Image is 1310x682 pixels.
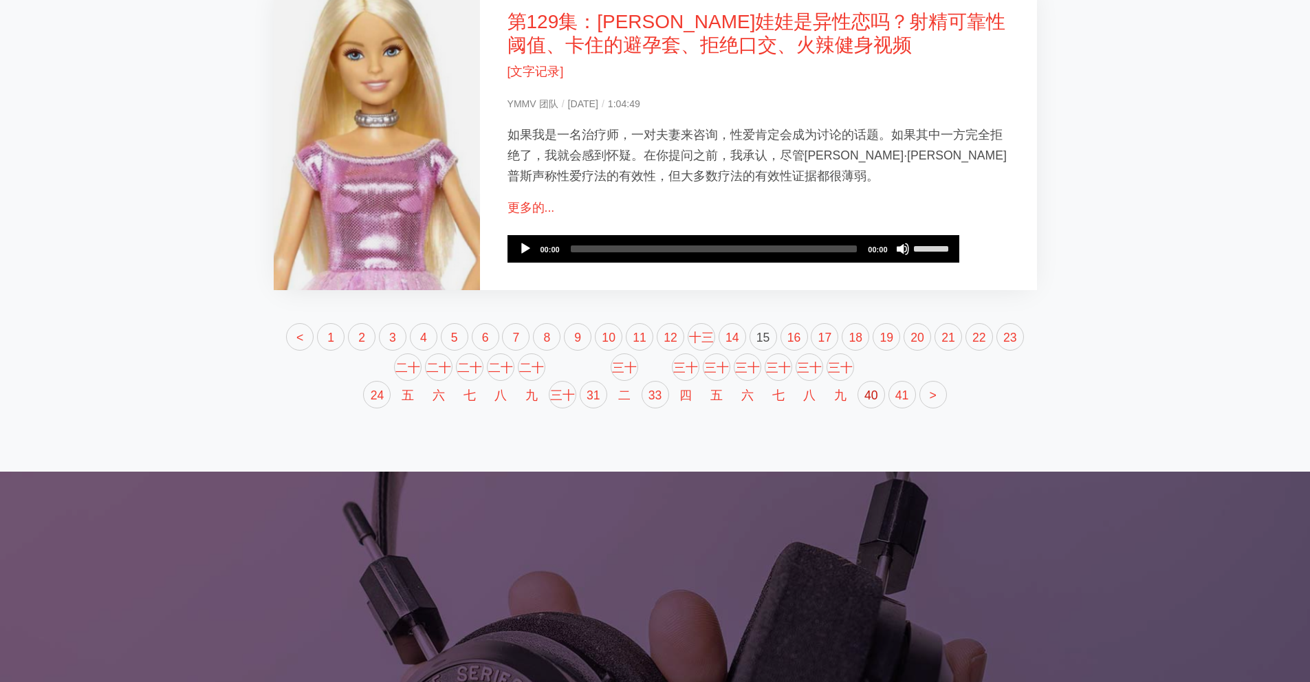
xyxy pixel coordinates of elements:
font: 16 [787,331,801,344]
font: 二十六 [426,361,451,402]
a: 三十四 [672,353,699,381]
a: 24 [363,381,391,408]
font: 00:00 [541,245,560,254]
font: 三十四 [673,361,698,402]
font: 14 [725,331,739,344]
a: 5 [441,323,468,351]
a: 三十六 [734,353,761,381]
a: 7 [502,323,530,351]
a: 十三 [688,323,715,351]
font: 22 [972,331,986,344]
a: 二十五 [394,353,422,381]
font: 2 [358,331,365,344]
a: 三十五 [703,353,730,381]
font: 三十九 [828,361,853,402]
font: 7 [513,331,520,344]
a: 更多的... [507,201,555,214]
font: 二十九 [519,361,544,402]
font: 41 [895,388,909,402]
font: 1 [327,331,334,344]
font: 3 [389,331,396,344]
a: 20 [904,323,931,351]
font: 24 [371,388,384,402]
font: 33 [648,388,662,402]
font: 二十七 [457,361,482,402]
font: [DATE] [568,98,598,109]
a: 40 [858,381,885,408]
a: 10 [595,323,622,351]
a: 第129集：[PERSON_NAME]娃娃是异性恋吗？射精可靠性阈值、卡住的避孕套、拒绝口交、火辣健身视频 [507,11,1006,56]
font: 二十五 [395,361,420,402]
font: 4 [420,331,427,344]
font: 00:00 [868,245,887,254]
a: 9 [564,323,591,351]
font: 6 [482,331,489,344]
font: 三十六 [735,361,760,402]
a: 22 [965,323,993,351]
font: 15 [756,331,770,344]
font: 31 [587,388,600,402]
a: 三十 [549,381,576,408]
font: 8 [543,331,550,344]
span: 时间滑块 [571,245,858,252]
a: 16 [780,323,808,351]
font: 19 [880,331,893,344]
font: 5 [451,331,458,344]
a: 33 [642,381,669,408]
a: 17 [811,323,838,351]
font: 9 [574,331,581,344]
a: 41 [888,381,916,408]
font: 23 [1003,331,1017,344]
font: 三十五 [704,361,729,402]
a: 11 [626,323,653,351]
a: 三十七 [765,353,792,381]
a: 1 [317,323,345,351]
a: 21 [935,323,962,351]
a: 2 [348,323,375,351]
font: 三十二 [612,361,637,402]
button: 沉默的 [896,242,910,256]
font: 10 [602,331,615,344]
a: > [919,381,947,408]
a: 31 [580,381,607,408]
font: 三十七 [766,361,791,402]
font: 12 [664,331,677,344]
a: 14 [719,323,746,351]
div: 音频播放器 [507,235,959,263]
font: 18 [849,331,862,344]
font: 如果我是一名治疗师，一对夫妻来咨询，性爱肯定会成为讨论的话题。如果其中一方完全拒绝了，我就会感到怀疑。在你提问之前，我承认，尽管[PERSON_NAME]·[PERSON_NAME]普斯声称性爱... [507,128,1007,183]
a: [文字记录] [507,65,564,78]
font: 20 [910,331,924,344]
a: 音量滑块 [914,235,952,260]
a: 三十二 [611,353,638,381]
font: 17 [818,331,832,344]
font: 三十 [550,388,575,402]
a: 二十九 [518,353,545,381]
a: 23 [996,323,1024,351]
a: 二十八 [487,353,514,381]
a: 3 [379,323,406,351]
button: 玩 [518,242,532,256]
a: 二十七 [456,353,483,381]
a: 三十九 [827,353,854,381]
font: 1:04:49 [608,98,640,109]
a: 8 [533,323,560,351]
a: 4 [410,323,437,351]
font: 40 [864,388,878,402]
font: 21 [941,331,955,344]
font: YMMV 团队 [507,98,558,109]
font: 三十八 [797,361,822,402]
a: 12 [657,323,684,351]
font: / [602,98,604,109]
font: 十三 [689,331,714,344]
font: 11 [633,331,646,344]
font: 二十八 [488,361,513,402]
font: > [929,388,936,402]
font: < [296,331,303,344]
a: 二十六 [425,353,452,381]
font: / [562,98,565,109]
a: 18 [842,323,869,351]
